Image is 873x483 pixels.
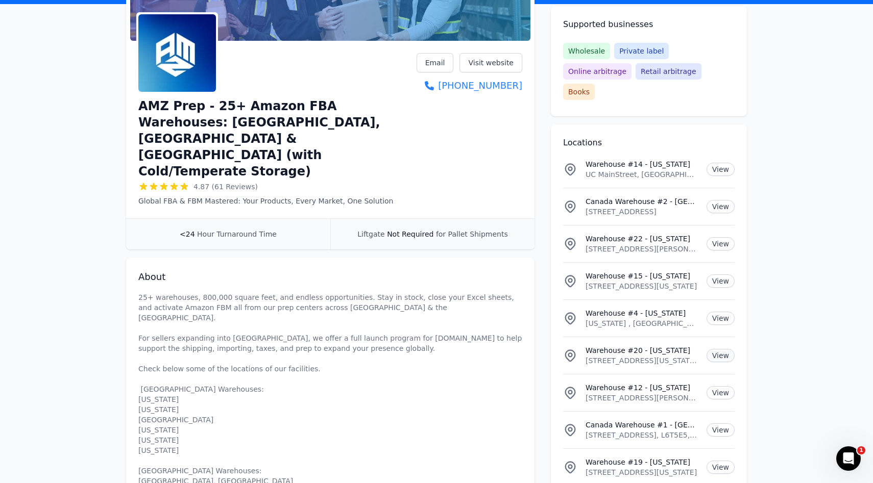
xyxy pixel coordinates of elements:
a: View [707,237,735,250]
a: Visit website [459,53,522,72]
a: View [707,386,735,399]
p: Warehouse #12 - [US_STATE] [586,383,698,393]
p: [STREET_ADDRESS][US_STATE][US_STATE] [586,355,698,366]
h1: AMZ Prep - 25+ Amazon FBA Warehouses: [GEOGRAPHIC_DATA], [GEOGRAPHIC_DATA] & [GEOGRAPHIC_DATA] (w... [138,98,417,180]
a: View [707,461,735,474]
p: [STREET_ADDRESS][US_STATE] [586,281,698,291]
iframe: Intercom live chat [836,446,861,471]
p: [STREET_ADDRESS][PERSON_NAME][US_STATE] [586,244,698,254]
p: UC MainStreet, [GEOGRAPHIC_DATA], [GEOGRAPHIC_DATA], [US_STATE][GEOGRAPHIC_DATA], [GEOGRAPHIC_DATA] [586,169,698,180]
h2: Locations [563,137,735,149]
p: Warehouse #4 - [US_STATE] [586,308,698,318]
span: 4.87 (61 Reviews) [193,182,258,192]
p: Warehouse #14 - [US_STATE] [586,159,698,169]
p: Warehouse #20 - [US_STATE] [586,345,698,355]
img: AMZ Prep - 25+ Amazon FBA Warehouses: US, Canada & UK (with Cold/Temperate Storage) [138,14,216,92]
a: View [707,163,735,176]
span: Not Required [387,230,433,238]
span: Online arbitrage [563,63,632,80]
h2: About [138,270,522,284]
p: [STREET_ADDRESS][US_STATE] [586,467,698,477]
p: [STREET_ADDRESS] [586,207,698,217]
span: for Pallet Shipments [436,230,508,238]
a: View [707,274,735,288]
a: View [707,312,735,325]
p: [STREET_ADDRESS][PERSON_NAME][US_STATE] [586,393,698,403]
span: Hour Turnaround Time [197,230,277,238]
span: Wholesale [563,43,610,59]
p: Warehouse #22 - [US_STATE] [586,234,698,244]
p: Canada Warehouse #1 - [GEOGRAPHIC_DATA] [586,420,698,430]
p: Warehouse #19 - [US_STATE] [586,457,698,467]
a: View [707,200,735,213]
span: Retail arbitrage [636,63,701,80]
p: Canada Warehouse #2 - [GEOGRAPHIC_DATA] [586,196,698,207]
p: Warehouse #15 - [US_STATE] [586,271,698,281]
p: Global FBA & FBM Mastered: Your Products, Every Market, One Solution [138,196,417,206]
span: 1 [857,446,865,454]
a: [PHONE_NUMBER] [417,79,522,93]
span: Books [563,84,595,100]
span: <24 [180,230,195,238]
p: [US_STATE] , [GEOGRAPHIC_DATA] [586,318,698,328]
span: Private label [614,43,669,59]
a: View [707,423,735,437]
h2: Supported businesses [563,18,735,31]
a: View [707,349,735,362]
p: [STREET_ADDRESS], L6T5E5, [GEOGRAPHIC_DATA] [586,430,698,440]
a: Email [417,53,454,72]
span: Liftgate [357,230,384,238]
